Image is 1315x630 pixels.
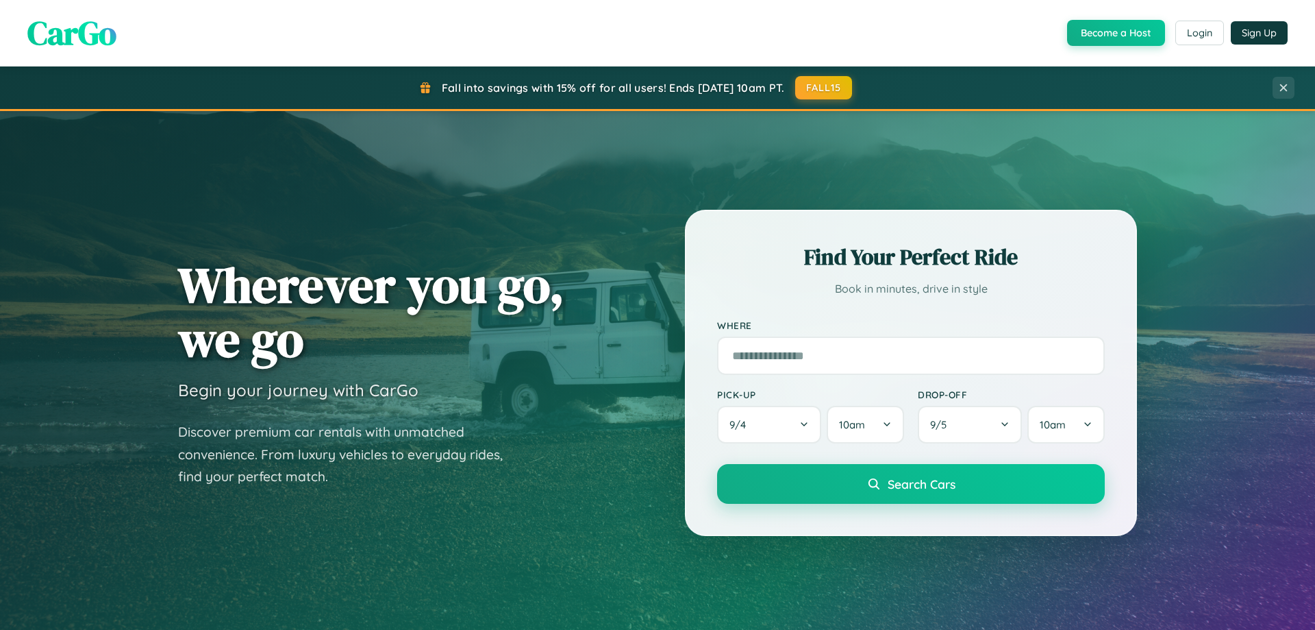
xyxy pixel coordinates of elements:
[1175,21,1224,45] button: Login
[717,464,1105,504] button: Search Cars
[839,418,865,431] span: 10am
[1231,21,1288,45] button: Sign Up
[178,421,521,488] p: Discover premium car rentals with unmatched convenience. From luxury vehicles to everyday rides, ...
[729,418,753,431] span: 9 / 4
[717,242,1105,272] h2: Find Your Perfect Ride
[795,76,853,99] button: FALL15
[827,406,904,444] button: 10am
[1040,418,1066,431] span: 10am
[717,406,821,444] button: 9/4
[918,389,1105,400] label: Drop-off
[1067,20,1165,46] button: Become a Host
[717,389,904,400] label: Pick-up
[918,406,1022,444] button: 9/5
[178,258,564,366] h1: Wherever you go, we go
[1027,406,1105,444] button: 10am
[178,380,418,400] h3: Begin your journey with CarGo
[717,319,1105,331] label: Where
[442,81,785,95] span: Fall into savings with 15% off for all users! Ends [DATE] 10am PT.
[717,279,1105,299] p: Book in minutes, drive in style
[27,10,116,56] span: CarGo
[888,476,955,492] span: Search Cars
[930,418,953,431] span: 9 / 5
